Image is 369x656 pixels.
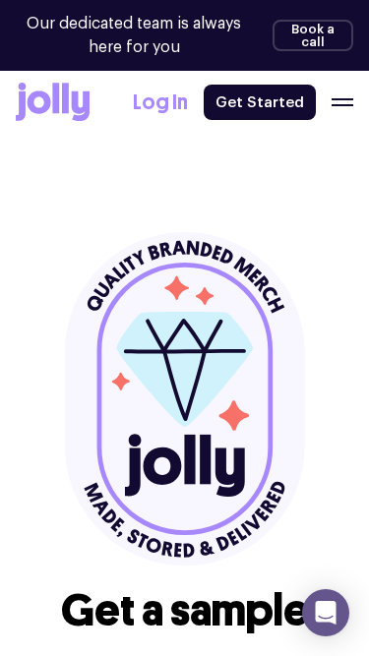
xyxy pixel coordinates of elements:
h1: Get a sample [61,590,309,631]
a: Log In [133,87,188,119]
div: Open Intercom Messenger [302,589,349,636]
a: Get Started [204,85,316,120]
p: Our dedicated team is always here for you [16,12,253,59]
button: Book a call [273,20,353,51]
